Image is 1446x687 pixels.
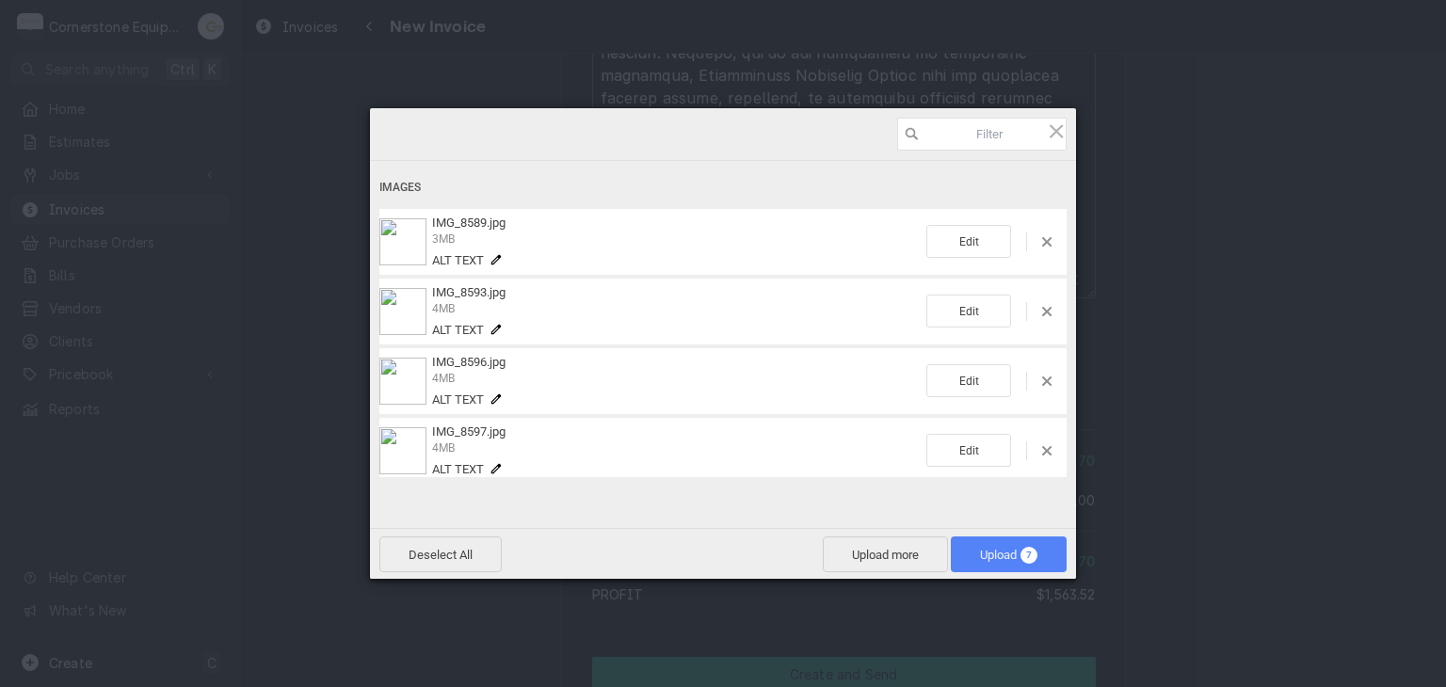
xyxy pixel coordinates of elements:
span: IMG_8589.jpg [432,216,506,230]
span: 3MB [432,232,455,246]
span: IMG_8596.jpg [432,355,506,369]
span: Deselect All [379,536,502,572]
span: IMG_8593.jpg [432,285,506,299]
span: Edit [926,364,1011,397]
span: Alt text [432,462,484,476]
img: 166ec6a2-8251-42ec-9816-50963d3eac91 [379,358,426,405]
span: Alt text [432,253,484,267]
span: Upload [980,548,1037,562]
div: Images [379,170,1067,205]
span: Edit [926,434,1011,467]
span: Upload7 [951,536,1067,572]
span: Edit [926,225,1011,258]
div: IMG_8597.jpg [426,424,926,476]
span: Alt text [432,323,484,337]
img: 144be953-3e9e-48aa-9f0c-f0d184534b32 [379,288,426,335]
span: Click here or hit ESC to close picker [1046,120,1067,141]
input: Filter [897,118,1067,151]
span: 4MB [432,302,455,315]
img: 1c343fbb-4853-490a-95db-eceaf988a5df [379,427,426,474]
span: Alt text [432,392,484,407]
div: IMG_8596.jpg [426,355,926,407]
span: IMG_8597.jpg [432,424,506,439]
span: 4MB [432,372,455,385]
div: IMG_8593.jpg [426,285,926,337]
span: 4MB [432,441,455,455]
img: ef2c6945-1c06-4593-9ce1-ea03c2bdbb28 [379,218,426,265]
div: IMG_8589.jpg [426,216,926,267]
span: Edit [926,295,1011,328]
span: 7 [1020,547,1037,564]
span: Upload more [823,536,948,572]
